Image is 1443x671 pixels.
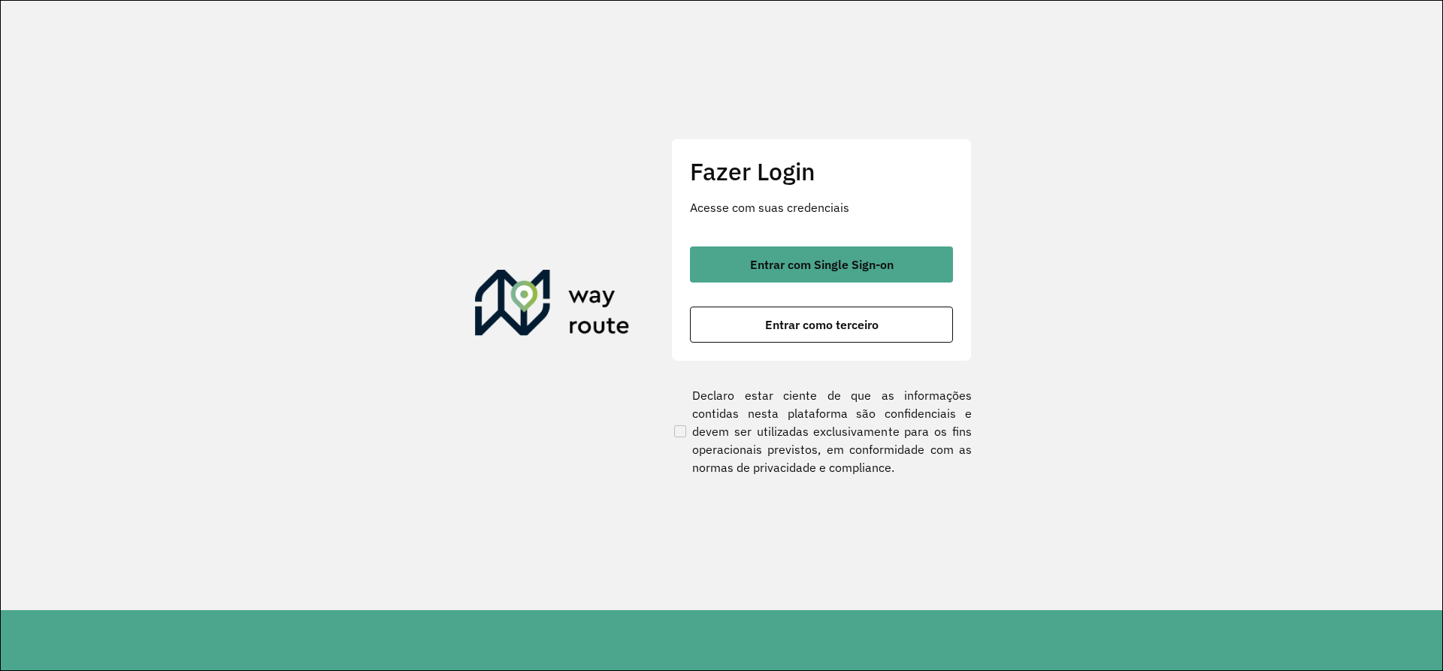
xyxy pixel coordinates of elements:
label: Declaro estar ciente de que as informações contidas nesta plataforma são confidenciais e devem se... [671,386,972,476]
button: button [690,307,953,343]
p: Acesse com suas credenciais [690,198,953,216]
span: Entrar como terceiro [765,319,879,331]
span: Entrar com Single Sign-on [750,258,894,271]
img: Roteirizador AmbevTech [475,270,630,342]
h2: Fazer Login [690,157,953,186]
button: button [690,246,953,283]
